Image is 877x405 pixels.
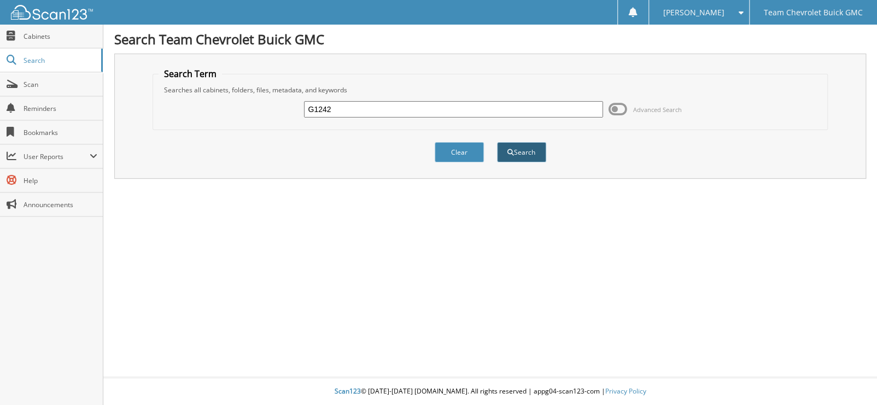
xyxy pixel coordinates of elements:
iframe: Chat Widget [822,353,877,405]
button: Clear [435,142,484,162]
span: Search [24,56,96,65]
span: User Reports [24,152,90,161]
span: [PERSON_NAME] [663,9,724,16]
span: Scan123 [335,386,361,396]
span: Cabinets [24,32,97,41]
span: Reminders [24,104,97,113]
span: Announcements [24,200,97,209]
span: Scan [24,80,97,89]
span: Advanced Search [633,105,682,114]
legend: Search Term [159,68,222,80]
div: © [DATE]-[DATE] [DOMAIN_NAME]. All rights reserved | appg04-scan123-com | [103,378,877,405]
h1: Search Team Chevrolet Buick GMC [114,30,866,48]
div: Searches all cabinets, folders, files, metadata, and keywords [159,85,822,95]
span: Help [24,176,97,185]
a: Privacy Policy [605,386,646,396]
img: scan123-logo-white.svg [11,5,93,20]
span: Team Chevrolet Buick GMC [764,9,863,16]
button: Search [497,142,546,162]
span: Bookmarks [24,128,97,137]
